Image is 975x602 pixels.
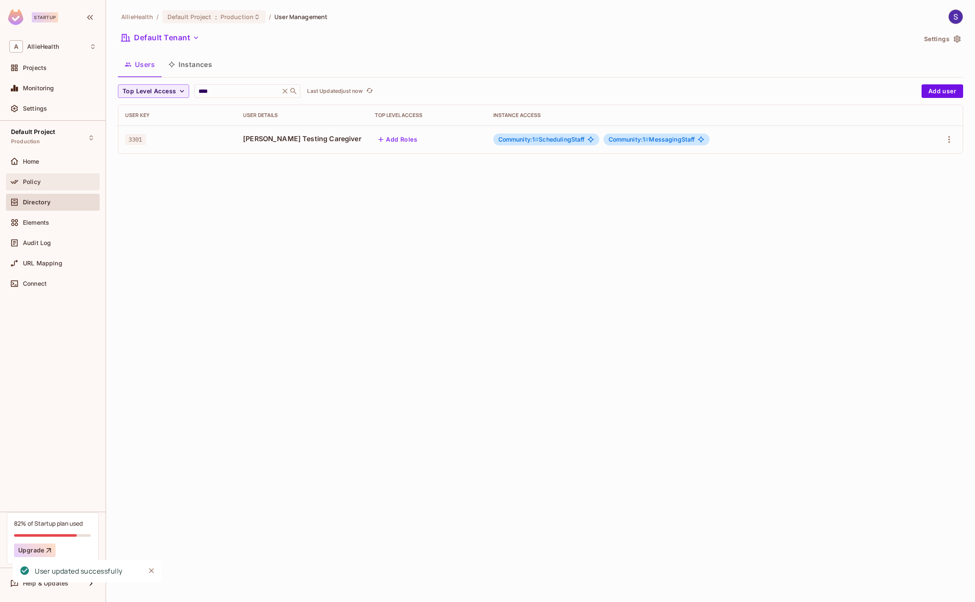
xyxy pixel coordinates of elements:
[609,136,649,143] span: Community:1
[23,85,54,92] span: Monitoring
[498,136,539,143] span: Community:1
[921,32,963,46] button: Settings
[221,13,254,21] span: Production
[307,88,363,95] p: Last Updated just now
[121,13,153,21] span: the active workspace
[269,13,271,21] li: /
[118,84,189,98] button: Top Level Access
[363,86,374,96] span: Click to refresh data
[156,13,159,21] li: /
[274,13,327,21] span: User Management
[123,86,176,97] span: Top Level Access
[145,564,158,577] button: Close
[27,43,59,50] span: Workspace: AllieHealth
[168,13,212,21] span: Default Project
[375,133,421,146] button: Add Roles
[162,54,219,75] button: Instances
[535,136,539,143] span: #
[922,84,963,98] button: Add user
[125,134,146,145] span: 3301
[8,9,23,25] img: SReyMgAAAABJRU5ErkJggg==
[9,40,23,53] span: A
[498,136,585,143] span: SchedulingStaff
[949,10,963,24] img: Stephen Morrison
[215,14,218,20] span: :
[32,12,58,22] div: Startup
[23,105,47,112] span: Settings
[243,112,361,119] div: User Details
[14,519,83,527] div: 82% of Startup plan used
[366,87,373,95] span: refresh
[23,219,49,226] span: Elements
[23,178,41,185] span: Policy
[243,134,361,143] span: [PERSON_NAME] Testing Caregiver
[23,240,51,246] span: Audit Log
[23,260,62,267] span: URL Mapping
[14,543,56,557] button: Upgrade
[118,54,162,75] button: Users
[11,128,55,135] span: Default Project
[23,64,47,71] span: Projects
[23,199,50,206] span: Directory
[375,112,479,119] div: Top Level Access
[23,280,47,287] span: Connect
[118,31,203,45] button: Default Tenant
[35,566,123,577] div: User updated successfully
[364,86,374,96] button: refresh
[645,136,649,143] span: #
[125,112,229,119] div: User Key
[11,138,40,145] span: Production
[609,136,695,143] span: MessagingStaff
[23,158,39,165] span: Home
[493,112,906,119] div: Instance Access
